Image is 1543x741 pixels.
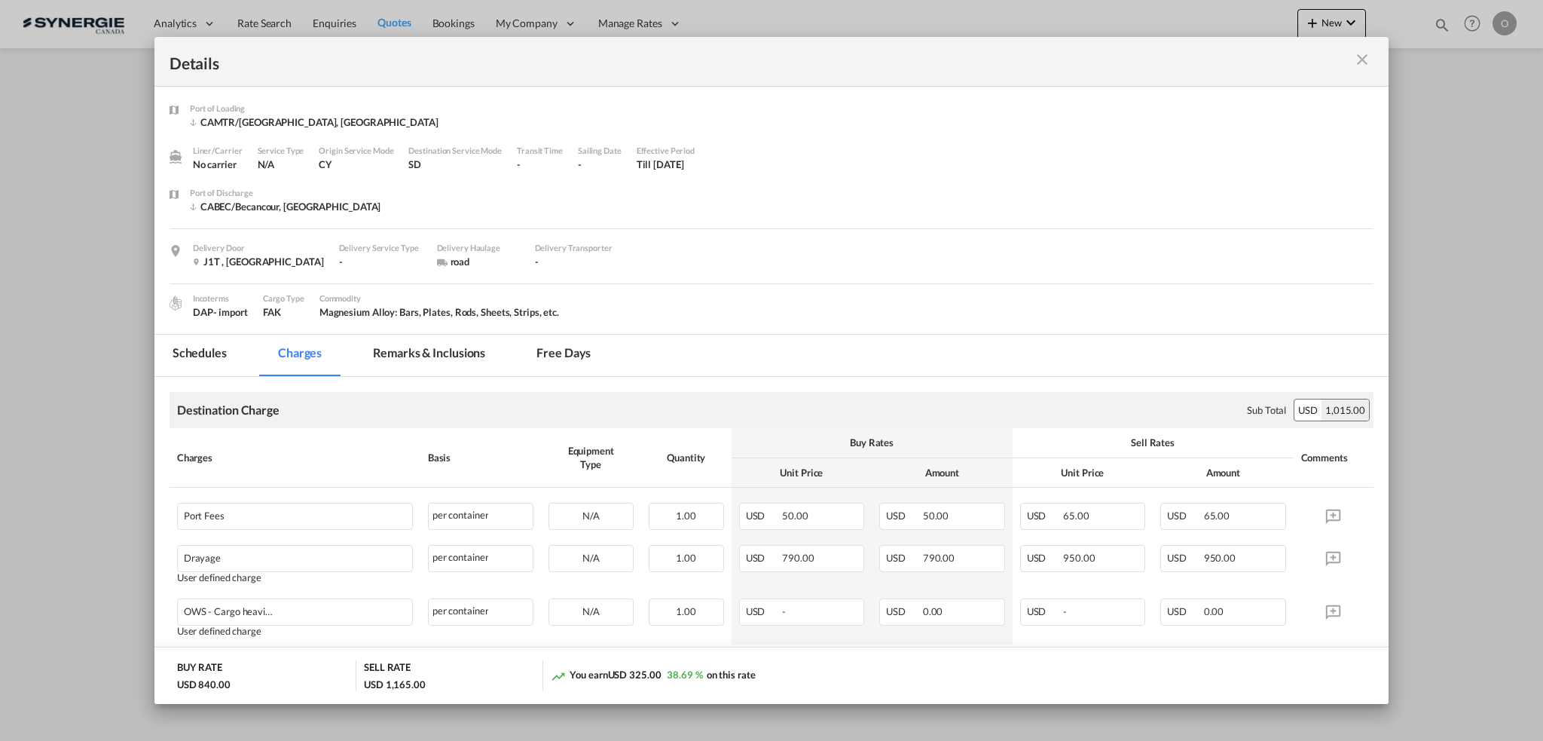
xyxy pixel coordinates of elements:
div: OWS - Cargo heavier than 26000 kg - 200 usd [184,599,350,617]
span: N/A [582,605,600,617]
md-dialog: Port of Loading ... [154,37,1389,704]
div: Delivery Haulage [437,241,520,255]
div: - [517,158,563,171]
span: 50.00 [923,510,949,522]
div: Cargo Type [263,292,304,305]
div: CABEC/Becancour, QC [190,200,381,213]
div: Port Fees [184,504,350,522]
div: Sell Rates [1020,436,1286,449]
div: per container [428,503,533,530]
div: SELL RATE [364,660,411,678]
span: 65.00 [1063,510,1089,522]
div: DAP [193,305,248,319]
div: Origin Service Mode [319,144,393,158]
span: USD 325.00 [608,669,662,681]
div: Effective Period [637,144,695,158]
span: 1.00 [676,510,696,522]
span: USD [746,552,781,564]
span: 790.00 [923,552,955,564]
div: per container [428,599,533,626]
span: USD [1027,510,1062,522]
span: USD [886,605,921,617]
th: Comments [1294,428,1374,487]
div: User defined charge [177,572,413,583]
th: Amount [1153,458,1293,488]
th: Unit Price [1013,458,1153,488]
div: Liner/Carrier [193,144,243,158]
md-tab-item: Charges [260,335,340,376]
div: USD 840.00 [177,678,231,691]
span: 38.69 % [667,669,702,681]
div: No carrier [193,158,243,171]
div: Charges [177,451,413,464]
div: Destination Charge [177,402,280,418]
div: - import [213,305,248,319]
div: - [578,158,622,171]
div: Basis [428,451,533,464]
div: Delivery Service Type [339,241,422,255]
md-icon: icon-close m-3 fg-AAA8AD cursor [1353,51,1371,69]
div: User defined charge [177,626,413,637]
div: BUY RATE [177,660,222,678]
span: N/A [582,552,600,564]
div: You earn on this rate [551,668,755,684]
div: - [339,255,422,268]
div: Drayage [184,546,350,564]
md-tab-item: Schedules [154,335,245,376]
div: Equipment Type [548,444,634,471]
span: USD [1027,605,1062,617]
div: Service Type [258,144,304,158]
span: 0.00 [923,605,943,617]
div: Sub Total [1247,403,1286,417]
span: 950.00 [1063,552,1095,564]
th: Amount [872,458,1012,488]
span: - [1063,605,1067,617]
span: Magnesium Alloy: Bars, Plates, Rods, Sheets, Strips, etc. [319,306,559,318]
div: Transit Time [517,144,563,158]
div: USD [1294,400,1321,421]
span: USD [1167,510,1202,522]
img: cargo.png [167,295,184,311]
div: per container [428,545,533,572]
div: USD 1,165.00 [364,678,426,691]
div: FAK [263,305,304,319]
span: - [782,605,786,617]
div: - [535,255,618,268]
span: USD [746,605,781,617]
md-tab-item: Free days [518,335,609,376]
span: USD [886,510,921,522]
div: CY [319,158,393,171]
div: Commodity [319,292,559,305]
span: USD [1167,552,1202,564]
span: N/A [258,158,275,170]
md-icon: icon-trending-up [551,669,566,684]
div: CAMTR/Montreal, QC [190,115,438,129]
span: USD [746,510,781,522]
div: Sailing Date [578,144,622,158]
div: Incoterms [193,292,248,305]
div: Till 31 Dec 2025 [637,158,684,171]
span: 950.00 [1204,552,1236,564]
div: 1,015.00 [1321,400,1369,421]
span: 0.00 [1204,605,1224,617]
div: SD [408,158,502,171]
div: Port of Discharge [190,186,381,200]
span: USD [886,552,921,564]
div: Delivery Transporter [535,241,618,255]
div: Details [170,52,1254,71]
span: USD [1167,605,1202,617]
span: 1.00 [676,552,696,564]
div: Port of Loading [190,102,438,115]
span: USD [1027,552,1062,564]
md-pagination-wrapper: Use the left and right arrow keys to navigate between tabs [154,335,625,376]
div: Delivery Door [193,241,324,255]
span: 65.00 [1204,510,1230,522]
md-tab-item: Remarks & Inclusions [355,335,503,376]
div: J1T , Canada [193,255,324,268]
div: Buy Rates [739,436,1005,449]
div: road [437,255,520,268]
span: 1.00 [676,605,696,617]
span: 790.00 [782,552,814,564]
th: Unit Price [732,458,872,488]
span: 50.00 [782,510,808,522]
